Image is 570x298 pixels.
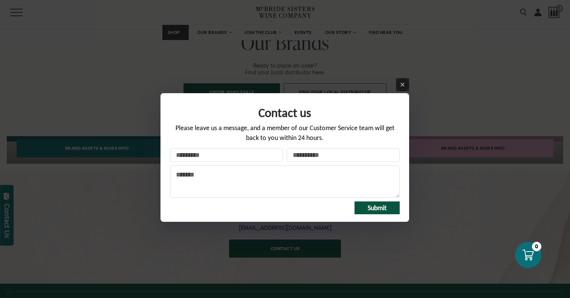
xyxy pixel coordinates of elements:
[258,105,311,120] span: Contact us
[170,101,400,123] div: Form title
[170,166,400,198] textarea: Message
[355,201,400,214] button: Submit
[170,123,400,148] div: Please leave us a message, and a member of our Customer Service team will get back to you within ...
[170,148,283,162] input: Your name
[532,242,541,251] div: 0
[368,204,387,212] span: Submit
[287,148,400,162] input: Your email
